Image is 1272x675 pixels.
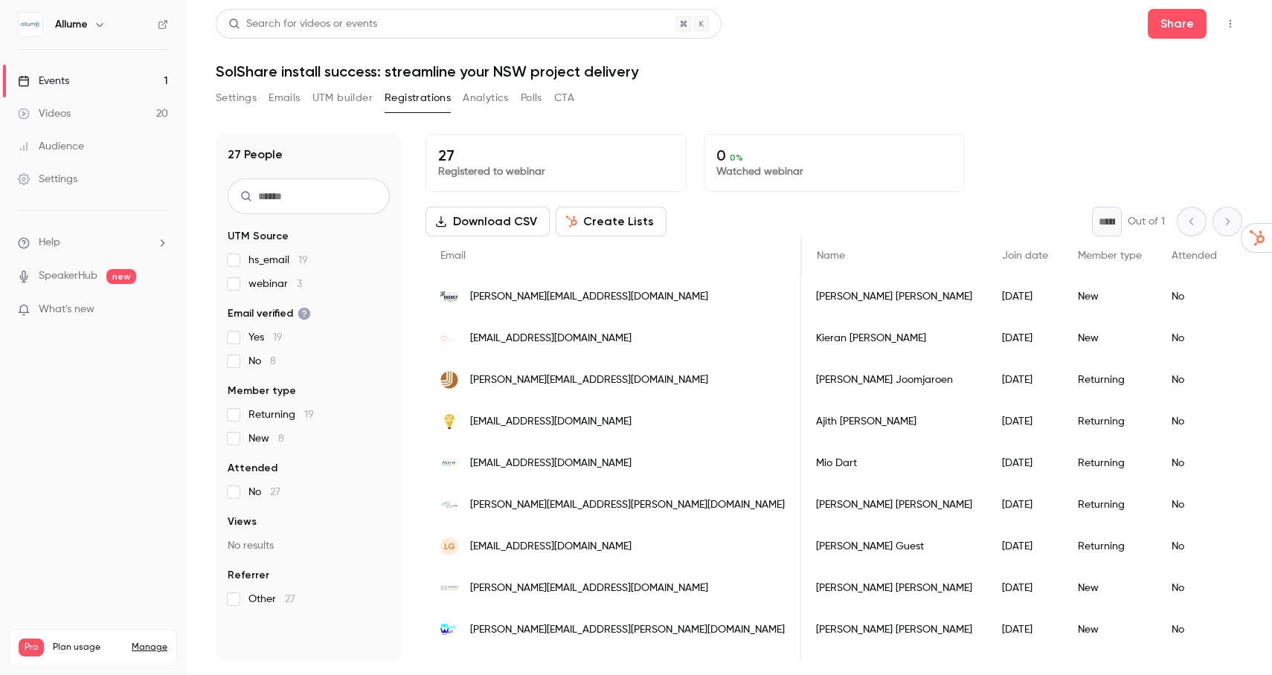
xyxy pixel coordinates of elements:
img: Allume [19,13,42,36]
div: No [1157,317,1232,359]
span: new [106,269,136,284]
span: Yes [248,330,283,345]
span: 19 [298,255,308,265]
div: No [1157,359,1232,401]
button: Registrations [385,86,451,110]
div: Search for videos or events [228,16,377,32]
button: Create Lists [556,207,666,236]
div: Events [18,74,69,88]
div: Videos [18,106,71,121]
span: 19 [273,332,283,343]
div: [DATE] [987,442,1063,484]
div: [DATE] [987,567,1063,609]
span: [EMAIL_ADDRESS][DOMAIN_NAME] [470,331,632,346]
span: [EMAIL_ADDRESS][DOMAIN_NAME] [470,539,632,555]
div: [DATE] [987,526,1063,567]
span: 27 [270,487,280,497]
span: [PERSON_NAME][EMAIL_ADDRESS][PERSON_NAME][DOMAIN_NAME] [470,622,785,638]
span: Member type [1078,251,1142,261]
div: [PERSON_NAME] Guest [801,526,987,567]
button: Polls [521,86,542,110]
div: No [1157,609,1232,650]
div: [PERSON_NAME] [PERSON_NAME] [801,484,987,526]
button: Share [1148,9,1207,39]
span: Attended [228,461,277,476]
span: 3 [297,279,302,289]
div: Settings [18,172,77,187]
div: [DATE] [987,609,1063,650]
span: 19 [304,410,314,420]
div: No [1157,442,1232,484]
p: 0 [716,146,951,164]
span: No [248,354,276,369]
span: What's new [39,302,94,317]
img: intellihub.com.au [440,496,458,514]
div: [DATE] [987,484,1063,526]
button: CTA [554,86,574,110]
div: No [1157,484,1232,526]
div: No [1157,567,1232,609]
div: Ajith [PERSON_NAME] [801,401,987,442]
div: [PERSON_NAME] [PERSON_NAME] [801,567,987,609]
span: [EMAIL_ADDRESS][DOMAIN_NAME] [470,414,632,430]
button: UTM builder [312,86,373,110]
div: [DATE] [987,359,1063,401]
span: LG [444,540,455,553]
span: Referrer [228,568,269,583]
h6: Allume [55,17,88,32]
span: Member type [228,384,296,398]
button: Settings [216,86,257,110]
div: Returning [1063,359,1157,401]
span: Pro [19,639,44,656]
div: Kieran [PERSON_NAME] [801,317,987,359]
span: Email [440,251,466,261]
span: 8 [278,433,284,444]
img: keanenergy.com [440,413,458,430]
button: Download CSV [425,207,550,236]
div: No [1157,401,1232,442]
div: New [1063,317,1157,359]
div: [PERSON_NAME] Joomjaroen [801,359,987,401]
img: megawattpower.com.au [440,621,458,639]
span: Plan usage [53,642,123,653]
span: Join date [1002,251,1048,261]
span: 8 [270,356,276,366]
img: sce-energysolutions.com.au [440,579,458,597]
span: [PERSON_NAME][EMAIL_ADDRESS][DOMAIN_NAME] [470,372,708,388]
div: New [1063,609,1157,650]
h1: 27 People [228,146,283,164]
span: Returning [248,407,314,422]
div: New [1063,276,1157,317]
img: joomi.com.au [440,371,458,389]
p: No results [228,538,390,553]
p: 27 [438,146,673,164]
div: [PERSON_NAME] [PERSON_NAME] [801,609,987,650]
div: Audience [18,139,84,154]
div: Returning [1063,401,1157,442]
img: allumeenergy.com.au [440,454,458,472]
div: [DATE] [987,317,1063,359]
img: activensw.com.au [440,335,458,342]
span: Attended [1172,251,1217,261]
a: SpeakerHub [39,268,97,284]
div: Returning [1063,484,1157,526]
div: Returning [1063,442,1157,484]
span: 27 [285,594,295,604]
span: Name [817,251,845,261]
span: Other [248,592,295,607]
button: Emails [269,86,300,110]
div: [DATE] [987,276,1063,317]
span: [PERSON_NAME][EMAIL_ADDRESS][DOMAIN_NAME] [470,289,708,305]
span: Help [39,235,60,251]
span: [EMAIL_ADDRESS][DOMAIN_NAME] [470,456,632,471]
span: No [248,485,280,500]
h1: SolShare install success: streamline your NSW project delivery [216,62,1242,80]
div: Mio Dart [801,442,987,484]
li: help-dropdown-opener [18,235,168,251]
span: webinar [248,277,302,291]
span: [PERSON_NAME][EMAIL_ADDRESS][PERSON_NAME][DOMAIN_NAME] [470,497,785,513]
p: Out of 1 [1128,214,1165,229]
span: Views [228,514,257,529]
span: hs_email [248,253,308,268]
span: Email verified [228,306,311,321]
